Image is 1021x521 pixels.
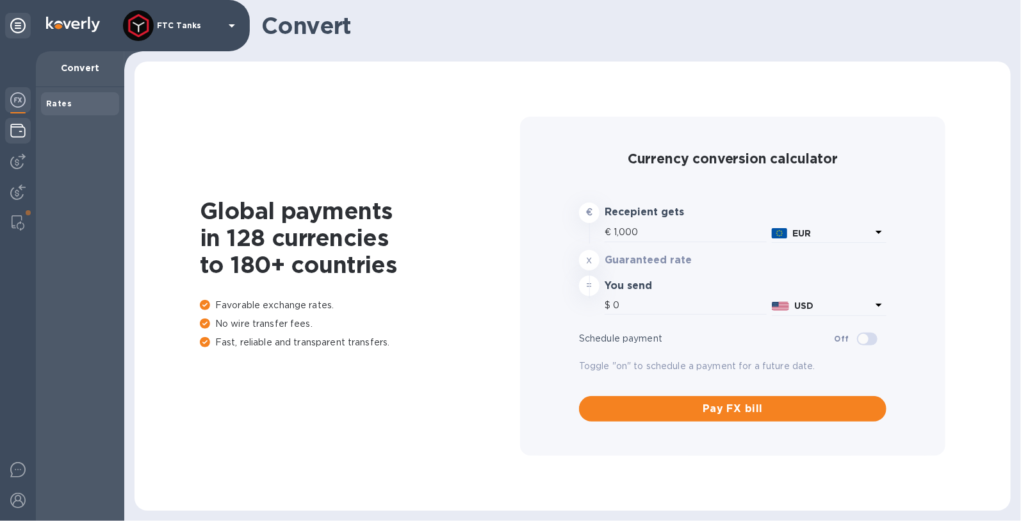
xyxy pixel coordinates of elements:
img: USD [772,302,789,311]
h3: Guaranteed rate [605,254,730,267]
p: No wire transfer fees. [200,317,520,331]
img: Logo [46,17,100,32]
b: Off [835,334,849,343]
button: Pay FX bill [579,396,886,422]
b: USD [794,301,813,311]
div: € [605,223,614,242]
b: EUR [792,228,811,238]
div: Unpin categories [5,13,31,38]
input: Amount [613,296,767,315]
h2: Currency conversion calculator [579,151,886,167]
p: Fast, reliable and transparent transfers. [200,336,520,349]
div: $ [605,296,613,315]
div: = [579,276,600,296]
h1: Global payments in 128 currencies to 180+ countries [200,197,520,278]
img: Wallets [10,123,26,138]
p: Convert [46,62,114,74]
img: Foreign exchange [10,92,26,108]
strong: € [586,207,592,217]
p: Schedule payment [579,332,835,345]
h3: You send [605,280,730,292]
p: Favorable exchange rates. [200,299,520,312]
span: Pay FX bill [589,401,876,417]
input: Amount [614,223,767,242]
h1: Convert [261,12,1001,39]
p: FTC Tanks [157,21,221,30]
p: Toggle "on" to schedule a payment for a future date. [579,360,886,373]
h3: Recepient gets [605,206,730,219]
div: x [579,250,600,270]
b: Rates [46,99,72,108]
